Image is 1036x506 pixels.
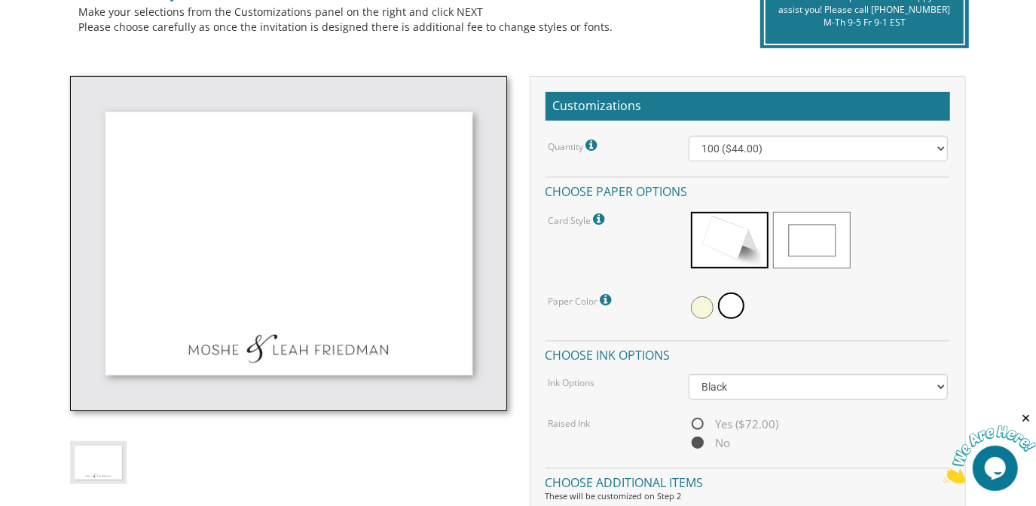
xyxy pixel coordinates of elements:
label: Paper Color [548,290,615,310]
label: Ink Options [548,376,594,389]
h4: Choose ink options [546,340,951,366]
iframe: chat widget [943,412,1036,483]
span: No [689,434,730,452]
label: Quantity [548,136,601,155]
span: Yes ($72.00) [689,415,778,434]
div: These will be customized on Step 2 [546,490,951,502]
h4: Choose paper options [546,176,951,203]
h2: Customizations [546,92,951,121]
img: style-3-single.jpg [70,76,507,411]
div: Make your selections from the Customizations panel on the right and click NEXT Please choose care... [78,5,726,35]
label: Raised Ink [548,417,590,430]
img: style-3-single.jpg [70,441,127,484]
label: Card Style [548,210,608,229]
h4: Choose additional items [546,468,951,494]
